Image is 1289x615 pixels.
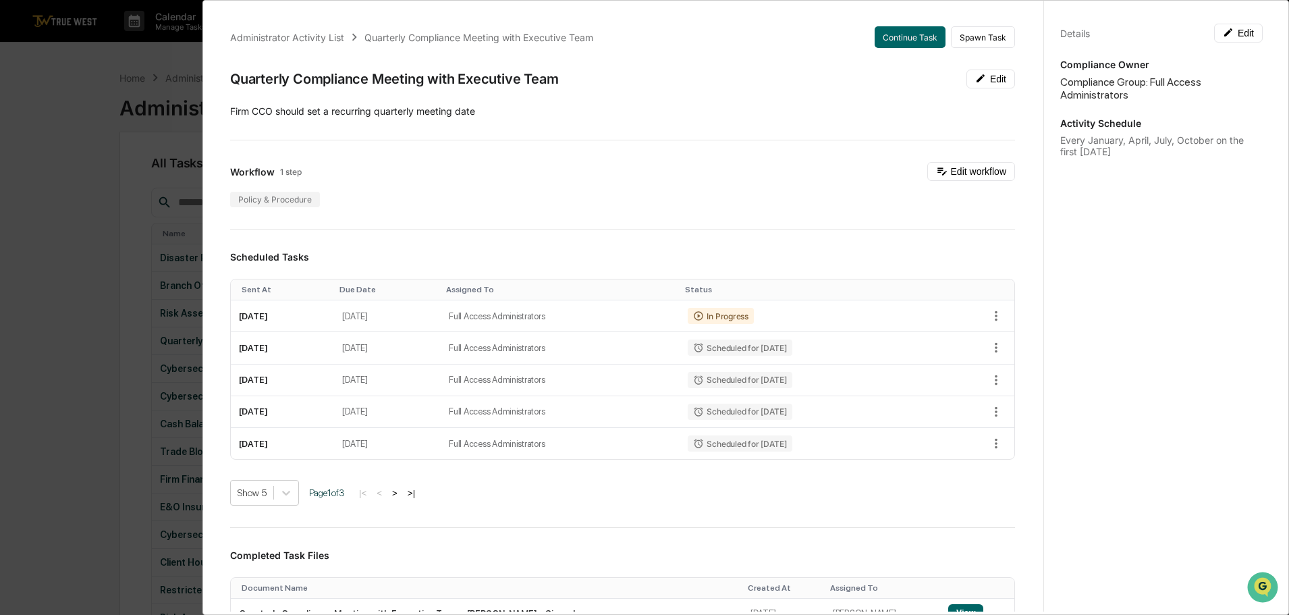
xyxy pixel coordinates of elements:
button: Continue Task [875,26,945,48]
button: < [373,487,386,499]
td: Full Access Administrators [441,300,680,332]
span: [PERSON_NAME] [42,184,109,194]
button: > [388,487,402,499]
img: Tammy Steffen [13,207,35,229]
td: [DATE] [334,365,441,396]
button: |< [355,487,371,499]
span: • [112,220,117,231]
button: Start new chat [229,107,246,124]
div: We're available if you need us! [61,117,186,128]
div: Past conversations [13,150,90,161]
div: Scheduled for [DATE] [688,435,792,452]
div: Toggle SortBy [339,285,435,294]
button: Edit [1214,24,1263,43]
h3: Scheduled Tasks [230,251,1015,263]
h3: Completed Task Files [230,550,1015,561]
img: 1746055101610-c473b297-6a78-478c-a979-82029cc54cd1 [13,103,38,128]
span: Page 1 of 3 [309,487,345,498]
td: Full Access Administrators [441,428,680,459]
span: [PERSON_NAME] [42,220,109,231]
div: Toggle SortBy [242,285,329,294]
td: [DATE] [231,300,334,332]
td: [DATE] [334,332,441,364]
div: Every January, April, July, October on the first [DATE] [1060,134,1263,157]
div: Quarterly Compliance Meeting with Executive Team [230,71,558,87]
td: [DATE] [334,300,441,332]
p: Activity Schedule [1060,117,1263,129]
div: Toggle SortBy [242,583,737,593]
div: Toggle SortBy [830,583,935,593]
div: Toggle SortBy [748,583,819,593]
div: Toggle SortBy [446,285,674,294]
div: Quarterly Compliance Meeting with Executive Team [364,32,593,43]
a: 🖐️Preclearance [8,271,92,295]
span: 1 step [280,167,302,177]
td: [DATE] [231,396,334,428]
div: Toggle SortBy [685,285,931,294]
button: See all [209,147,246,163]
td: [DATE] [231,332,334,364]
td: [DATE] [231,428,334,459]
button: Spawn Task [951,26,1015,48]
td: [DATE] [231,365,334,396]
p: Firm CCO should set a recurring quarterly meeting date [230,105,1015,118]
div: 🗄️ [98,277,109,288]
div: Scheduled for [DATE] [688,372,792,388]
button: >| [404,487,419,499]
td: Full Access Administrators [441,332,680,364]
p: How can we help? [13,28,246,50]
span: [DATE] [119,220,147,231]
a: Powered byPylon [95,334,163,345]
img: 8933085812038_c878075ebb4cc5468115_72.jpg [28,103,53,128]
div: Start new chat [61,103,221,117]
div: Details [1060,28,1090,39]
div: 🔎 [13,303,24,314]
td: Full Access Administrators [441,365,680,396]
p: Compliance Owner [1060,59,1263,70]
span: • [112,184,117,194]
div: Policy & Procedure [230,192,320,207]
div: Administrator Activity List [230,32,344,43]
div: Scheduled for [DATE] [688,404,792,420]
iframe: Open customer support [1246,570,1282,607]
img: Tammy Steffen [13,171,35,192]
a: 🔎Data Lookup [8,296,90,321]
div: Compliance Group: Full Access Administrators [1060,76,1263,101]
div: In Progress [688,308,753,324]
div: Toggle SortBy [951,583,1009,593]
div: Scheduled for [DATE] [688,340,792,356]
td: Full Access Administrators [441,396,680,428]
button: Edit [966,70,1015,88]
td: [DATE] [334,396,441,428]
span: Preclearance [27,276,87,290]
div: 🖐️ [13,277,24,288]
button: Edit workflow [927,162,1015,181]
span: Data Lookup [27,302,85,315]
a: 🗄️Attestations [92,271,173,295]
td: [DATE] [334,428,441,459]
span: Attestations [111,276,167,290]
span: Pylon [134,335,163,345]
span: [DATE] [119,184,147,194]
span: Workflow [230,166,275,178]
